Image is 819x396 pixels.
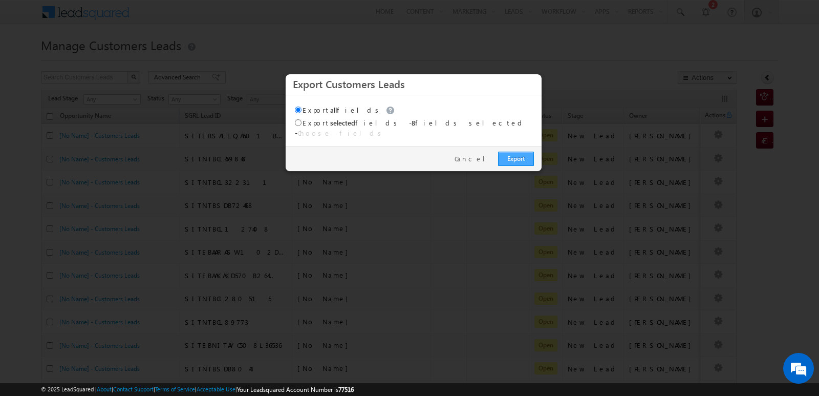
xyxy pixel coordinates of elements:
span: 77516 [338,386,354,393]
a: Acceptable Use [197,386,235,392]
span: 8 [412,118,415,127]
span: - fields selected [409,118,526,127]
h3: Export Customers Leads [293,75,534,93]
span: all [330,106,337,114]
a: Choose fields [297,129,385,137]
a: About [97,386,112,392]
a: Cancel [455,154,493,163]
span: selected [330,118,355,127]
a: Export [498,152,534,166]
a: Terms of Service [155,386,195,392]
input: Exportselectedfields [295,119,301,126]
span: © 2025 LeadSquared | | | | | [41,385,354,394]
label: Export fields [295,118,401,127]
label: Export fields [295,106,397,114]
input: Exportallfields [295,107,301,113]
span: Your Leadsquared Account Number is [237,386,354,393]
a: Contact Support [113,386,154,392]
span: - [295,129,385,137]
